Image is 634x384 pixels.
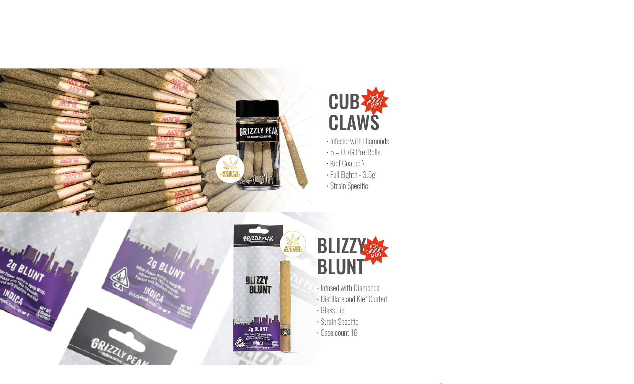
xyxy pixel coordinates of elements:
img: THC-infused.png [214,152,247,185]
span: • Infused with Diamonds • 5 – 0.7G Pre-Rolls • Kief Coated \ • Full Eighth - 3.5g • Strain Specific [326,135,389,192]
img: ALERT.png [358,85,391,118]
span: • Infused with Diamonds • Distillate and Kief Coated • Glass Tip • Strain Specific • Case count 16 [317,281,387,338]
img: 5pack-2.png [190,74,328,212]
img: ALERT.png [358,234,391,267]
span: CUB CLAWS [328,86,380,135]
img: BLIZZY-BLUNT.png [198,220,337,358]
span: BLIZZY BLUNT [317,230,366,280]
